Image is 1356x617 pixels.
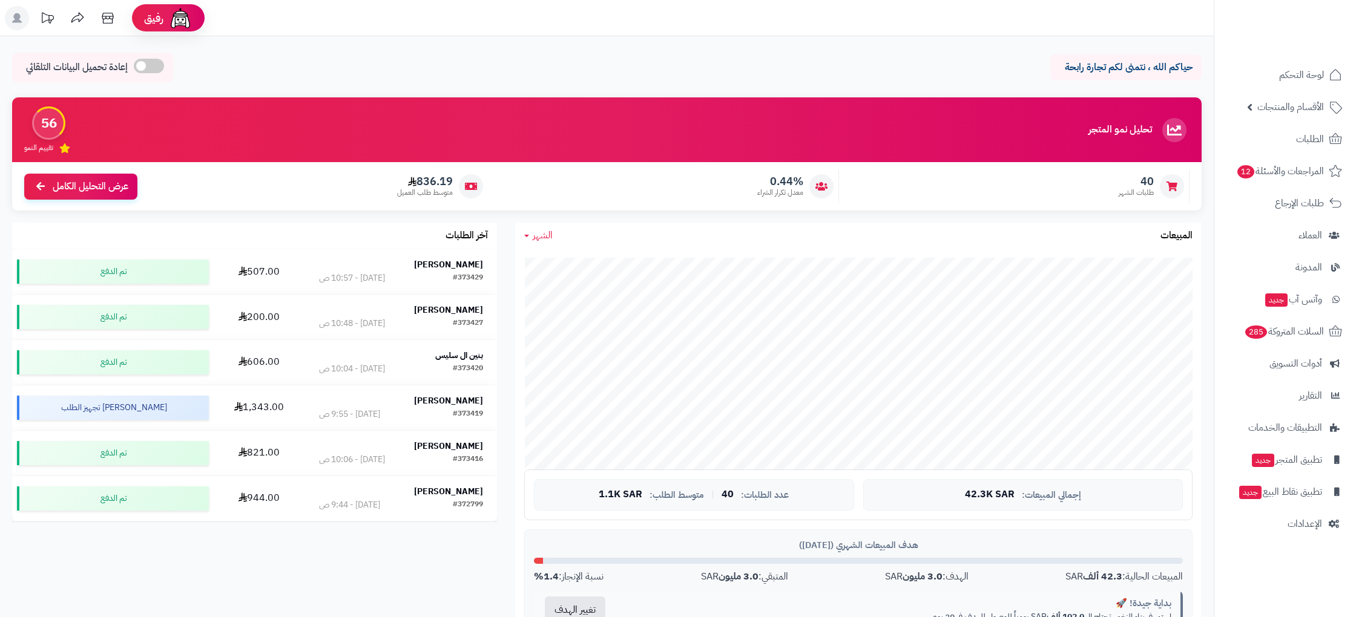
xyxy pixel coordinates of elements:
[435,349,483,362] strong: بنين ال سليس
[650,490,704,500] span: متوسط الطلب:
[1269,355,1322,372] span: أدوات التسويق
[1288,515,1322,532] span: الإعدادات
[17,441,209,465] div: تم الدفع
[1222,125,1349,154] a: الطلبات
[144,11,163,25] span: رفيق
[534,569,559,584] strong: 1.4%
[1222,445,1349,474] a: تطبيق المتجرجديد
[214,385,306,430] td: 1,343.00
[453,499,483,511] div: #372799
[1237,165,1254,178] span: 12
[1222,381,1349,410] a: التقارير
[719,569,759,584] strong: 3.0 مليون
[1119,188,1154,198] span: طلبات الشهر
[414,258,483,271] strong: [PERSON_NAME]
[1222,349,1349,378] a: أدوات التسويق
[1239,486,1262,499] span: جديد
[414,440,483,452] strong: [PERSON_NAME]
[453,272,483,284] div: #373429
[533,228,553,243] span: الشهر
[24,174,137,200] a: عرض التحليل الكامل
[1275,195,1324,212] span: طلبات الإرجاع
[319,272,385,284] div: [DATE] - 10:57 ص
[453,454,483,466] div: #373416
[1248,419,1322,436] span: التطبيقات والخدمات
[1298,227,1322,244] span: العملاء
[397,188,453,198] span: متوسط طلب العميل
[17,396,209,420] div: [PERSON_NAME] تجهيز الطلب
[1065,570,1183,584] div: المبيعات الحالية: SAR
[17,260,209,284] div: تم الدفع
[534,539,1183,552] div: هدف المبيعات الشهري ([DATE])
[965,489,1015,500] span: 42.3K SAR
[214,295,306,339] td: 200.00
[1238,483,1322,500] span: تطبيق نقاط البيع
[214,249,306,294] td: 507.00
[319,408,380,420] div: [DATE] - 9:55 ص
[722,489,734,500] span: 40
[453,318,483,330] div: #373427
[26,60,128,74] span: إعادة تحميل البيانات التلقائي
[1083,569,1122,584] strong: 42.3 ألف
[524,229,553,243] a: الشهر
[453,363,483,375] div: #373420
[1222,285,1349,314] a: وآتس آبجديد
[1257,99,1324,116] span: الأقسام والمنتجات
[1236,163,1324,180] span: المراجعات والأسئلة
[1059,60,1193,74] p: حياكم الله ، نتمنى لكم تجارة رابحة
[1119,175,1154,188] span: 40
[446,230,488,241] h3: آخر الطلبات
[1295,259,1322,276] span: المدونة
[17,350,209,374] div: تم الدفع
[17,486,209,511] div: تم الدفع
[625,597,1171,610] div: بداية جيدة! 🚀
[903,569,943,584] strong: 3.0 مليون
[414,394,483,407] strong: [PERSON_NAME]
[701,570,788,584] div: المتبقي: SAR
[711,490,714,499] span: |
[1279,67,1324,83] span: لوحة التحكم
[534,570,604,584] div: نسبة الإنجاز:
[1222,157,1349,186] a: المراجعات والأسئلة12
[1222,477,1349,506] a: تطبيق نقاط البيعجديد
[1088,125,1152,135] h3: تحليل نمو المتجر
[1222,509,1349,538] a: الإعدادات
[1222,413,1349,442] a: التطبيقات والخدمات
[1222,253,1349,282] a: المدونة
[1251,451,1322,468] span: تطبيق المتجر
[757,188,803,198] span: معدل تكرار الشراء
[214,340,306,385] td: 606.00
[214,476,306,521] td: 944.00
[17,305,209,329] div: تم الدفع
[1264,291,1322,308] span: وآتس آب
[397,175,453,188] span: 836.19
[757,175,803,188] span: 0.44%
[1022,490,1081,500] span: إجمالي المبيعات:
[1252,454,1274,467] span: جديد
[885,570,969,584] div: الهدف: SAR
[1244,323,1324,340] span: السلات المتروكة
[319,363,385,375] div: [DATE] - 10:04 ص
[24,143,53,153] span: تقييم النمو
[414,304,483,316] strong: [PERSON_NAME]
[1299,387,1322,404] span: التقارير
[414,485,483,498] strong: [PERSON_NAME]
[1222,221,1349,250] a: العملاء
[319,454,385,466] div: [DATE] - 10:06 ص
[1245,325,1268,339] span: 285
[32,6,62,33] a: تحديثات المنصة
[319,499,380,511] div: [DATE] - 9:44 ص
[168,6,193,30] img: ai-face.png
[599,489,642,500] span: 1.1K SAR
[1222,189,1349,218] a: طلبات الإرجاع
[741,490,789,500] span: عدد الطلبات:
[1222,317,1349,346] a: السلات المتروكة285
[1274,30,1344,55] img: logo-2.png
[53,180,128,194] span: عرض التحليل الكامل
[1296,131,1324,148] span: الطلبات
[453,408,483,420] div: #373419
[319,318,385,330] div: [DATE] - 10:48 ص
[1160,230,1193,241] h3: المبيعات
[1265,293,1288,307] span: جديد
[214,431,306,475] td: 821.00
